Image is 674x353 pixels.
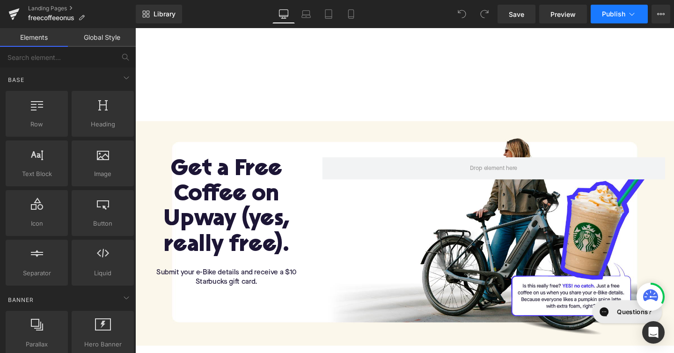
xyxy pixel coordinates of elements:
[591,5,648,23] button: Publish
[74,219,131,228] span: Button
[476,283,557,314] iframe: Gorgias live chat messenger
[602,10,625,18] span: Publish
[295,5,317,23] a: Laptop
[642,321,665,344] div: Open Intercom Messenger
[509,9,524,19] span: Save
[7,75,25,84] span: Base
[340,5,362,23] a: Mobile
[136,5,182,23] a: New Library
[272,5,295,23] a: Desktop
[8,219,65,228] span: Icon
[28,5,136,12] a: Landing Pages
[475,5,494,23] button: Redo
[8,169,65,179] span: Text Block
[9,136,183,242] h1: Get a Free Coffee on Upway (yes, really free).
[28,14,74,22] span: freecoffeeonus
[8,119,65,129] span: Row
[8,339,65,349] span: Parallax
[154,10,176,18] span: Library
[74,268,131,278] span: Liquid
[539,5,587,23] a: Preview
[8,268,65,278] span: Separator
[74,169,131,179] span: Image
[9,252,183,272] p: Submit your e-Bike details and receive a $10 Starbucks gift card.
[9,252,183,282] div: To enrich screen reader interactions, please activate Accessibility in Grammarly extension settings
[7,295,35,304] span: Banner
[68,28,136,47] a: Global Style
[550,9,576,19] span: Preview
[317,5,340,23] a: Tablet
[74,339,131,349] span: Hero Banner
[74,119,131,129] span: Heading
[652,5,670,23] button: More
[453,5,471,23] button: Undo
